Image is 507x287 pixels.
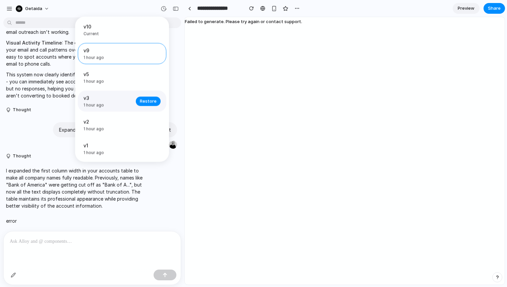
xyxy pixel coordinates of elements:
[83,150,132,156] span: 1 hour ago
[83,71,132,78] span: v5
[78,43,166,64] div: I expanded the first column width in your accounts table to make all company names fully readable...
[83,47,132,54] span: v9
[83,78,132,84] span: 1 hour ago
[136,96,161,106] button: Restore
[78,67,166,88] div: Enhancing the demo call tracking system by incorporating comprehensive visibility into prospect e...
[78,19,166,41] div: error
[78,91,166,112] div: I added the three new columns you requested to your company accounts table. The table now include...
[78,138,166,159] div: Validating the screenshot script to confirm proper application rendering and detect console error...
[83,31,157,37] span: Current
[83,94,132,101] span: v3
[83,23,157,30] span: v10
[78,115,166,136] div: Successfully rendering the application with visually appealing activity graphs that track emails ...
[83,102,132,108] span: 1 hour ago
[83,142,132,149] span: v1
[83,55,132,61] span: 1 hour ago
[140,98,157,104] span: Restore
[83,118,132,125] span: v2
[83,126,132,132] span: 1 hour ago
